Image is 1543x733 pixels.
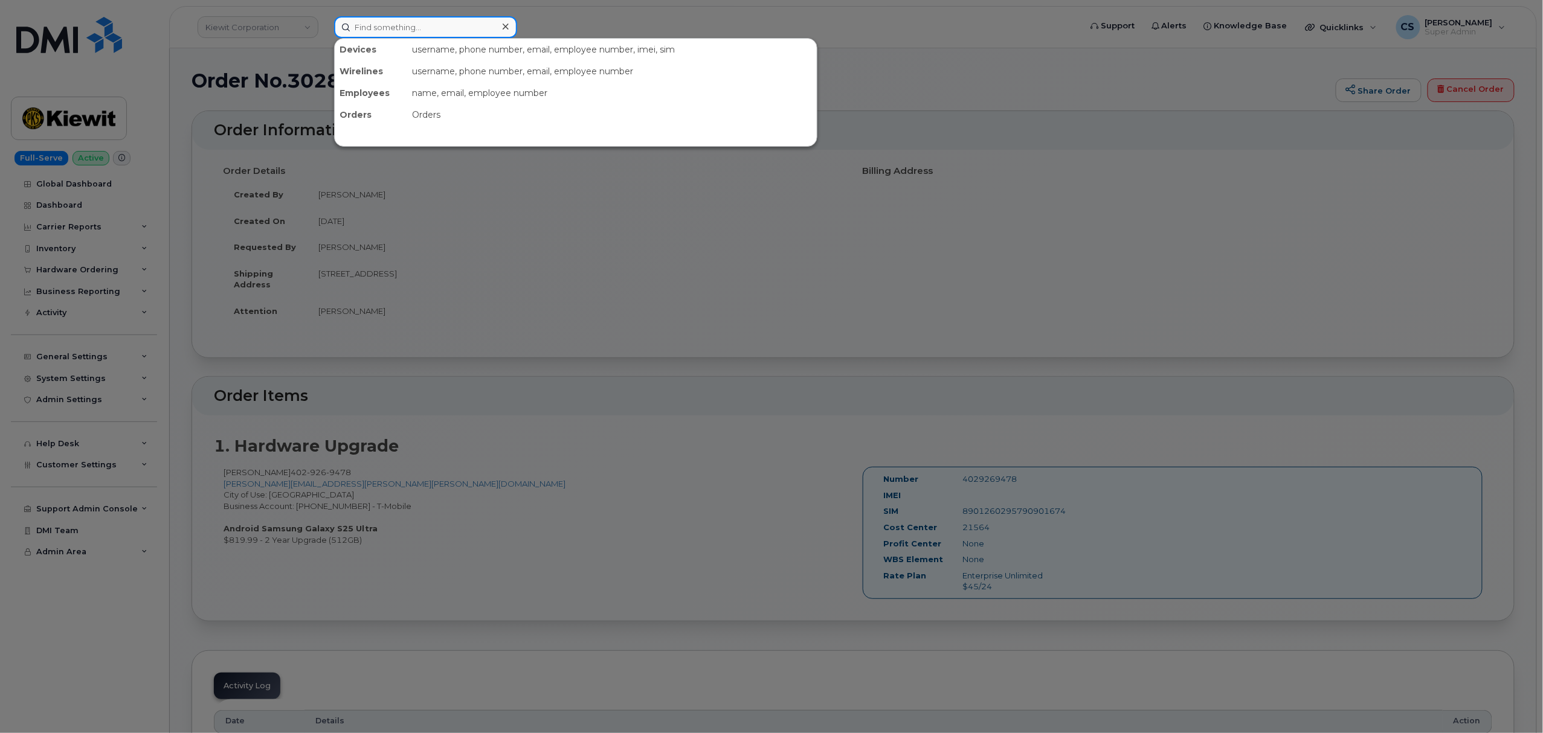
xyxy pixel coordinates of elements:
div: Orders [407,104,817,126]
div: Devices [335,39,407,60]
div: Orders [335,104,407,126]
div: username, phone number, email, employee number, imei, sim [407,39,817,60]
div: Wirelines [335,60,407,82]
div: name, email, employee number [407,82,817,104]
iframe: Messenger Launcher [1490,680,1534,724]
div: Employees [335,82,407,104]
div: username, phone number, email, employee number [407,60,817,82]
